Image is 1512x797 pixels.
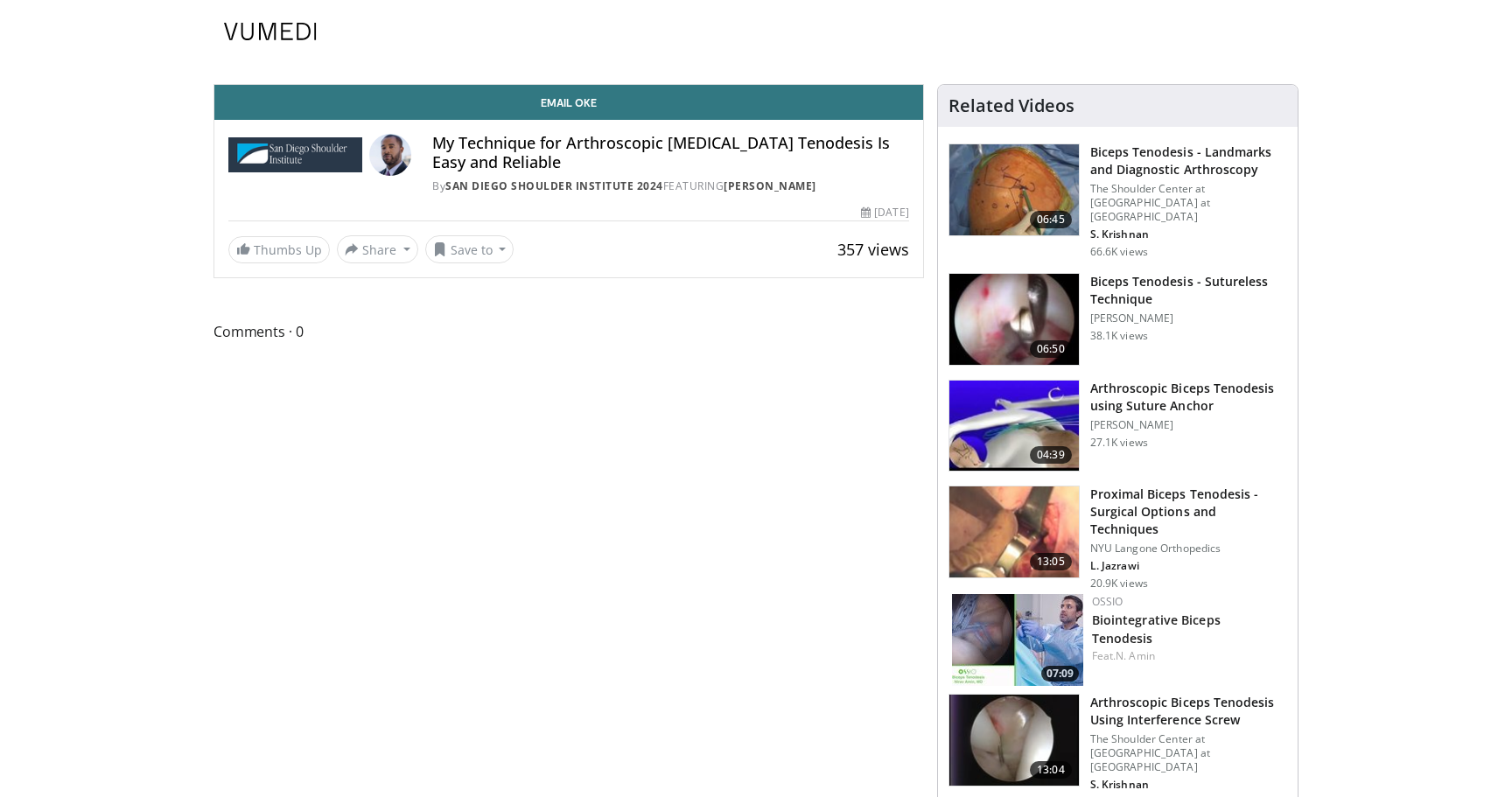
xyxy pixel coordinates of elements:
[1090,436,1148,450] p: 27.1K views
[1041,666,1079,682] span: 07:09
[1090,273,1287,308] h3: Biceps Tenodesis - Sutureless Technique
[213,320,924,343] span: Comments 0
[445,178,663,193] a: San Diego Shoulder Institute 2024
[949,144,1079,235] img: 15733_3.png.150x105_q85_crop-smart_upscale.jpg
[1090,418,1287,432] p: [PERSON_NAME]
[948,486,1287,591] a: 13:05 Proximal Biceps Tenodesis - Surgical Options and Techniques NYU Langone Orthopedics L. Jazr...
[1090,732,1287,774] p: The Shoulder Center at [GEOGRAPHIC_DATA] at [GEOGRAPHIC_DATA]
[861,205,908,220] div: [DATE]
[948,380,1287,472] a: 04:39 Arthroscopic Biceps Tenodesis using Suture Anchor [PERSON_NAME] 27.1K views
[228,134,362,176] img: San Diego Shoulder Institute 2024
[1090,559,1287,573] p: Laith Jazrawi
[1090,245,1148,259] p: 66.6K views
[724,178,816,193] a: [PERSON_NAME]
[1090,694,1287,729] h3: Arthroscopic Biceps Tenodesis Using Interference Screw
[1090,329,1148,343] p: 38.1K views
[952,594,1083,686] a: 07:09
[432,178,908,194] div: By FEATURING
[425,235,514,263] button: Save to
[224,23,317,40] img: VuMedi Logo
[1092,594,1123,609] a: OSSIO
[1092,612,1221,647] a: Biointegrative Biceps Tenodesis
[1030,340,1072,358] span: 06:50
[1090,577,1148,591] p: 20.9K views
[949,381,1079,472] img: 38379_0000_0_3.png.150x105_q85_crop-smart_upscale.jpg
[948,273,1287,366] a: 06:50 Biceps Tenodesis - Sutureless Technique [PERSON_NAME] 38.1K views
[1030,761,1072,779] span: 13:04
[837,239,909,260] span: 357 views
[432,134,908,171] h4: My Technique for Arthroscopic [MEDICAL_DATA] Tenodesis Is Easy and Reliable
[214,85,923,120] a: Email Oke
[1030,211,1072,228] span: 06:45
[369,134,411,176] img: Avatar
[1090,486,1287,538] h3: Proximal Biceps Tenodesis - Surgical Options and Techniques
[1030,446,1072,464] span: 04:39
[952,594,1083,686] img: f54b0be7-13b6-4977-9a5b-cecc55ea2090.150x105_q85_crop-smart_upscale.jpg
[337,235,418,263] button: Share
[1090,182,1287,224] p: The Shoulder Center at [GEOGRAPHIC_DATA] at [GEOGRAPHIC_DATA]
[1090,380,1287,415] h3: Arthroscopic Biceps Tenodesis using Suture Anchor
[1030,553,1072,570] span: 13:05
[1090,778,1287,792] p: Sumant Krishnan
[949,695,1079,786] img: 38770_0000_3.png.150x105_q85_crop-smart_upscale.jpg
[1090,542,1287,556] p: NYU Langone Orthopedics
[948,95,1074,116] h4: Related Videos
[949,274,1079,365] img: 38511_0000_3.png.150x105_q85_crop-smart_upscale.jpg
[1116,648,1155,663] a: N. Amin
[228,236,330,263] a: Thumbs Up
[1090,143,1287,178] h3: Biceps Tenodesis - Landmarks and Diagnostic Arthroscopy
[1090,227,1287,241] p: Sumant Krishnan
[948,143,1287,259] a: 06:45 Biceps Tenodesis - Landmarks and Diagnostic Arthroscopy The Shoulder Center at [GEOGRAPHIC_...
[949,486,1079,577] img: Laith_biceps_teno_1.png.150x105_q85_crop-smart_upscale.jpg
[1092,648,1284,664] div: Feat.
[1090,311,1287,325] p: [PERSON_NAME]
